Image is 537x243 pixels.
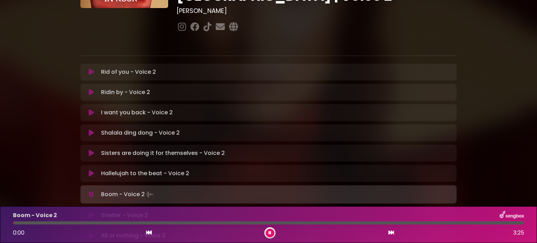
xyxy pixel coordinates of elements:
span: 3:25 [513,229,524,237]
img: songbox-logo-white.png [500,211,524,220]
p: Boom - Voice 2 [13,211,57,220]
p: Ridin by - Voice 2 [101,88,150,97]
p: Rid of you - Voice 2 [101,68,156,76]
p: Boom - Voice 2 [101,190,155,199]
p: Shalala ding dong - Voice 2 [101,129,180,137]
p: Sisters are doing it for themselves - Voice 2 [101,149,225,157]
p: I want you back - Voice 2 [101,108,173,117]
span: 0:00 [13,229,24,237]
h3: [PERSON_NAME] [177,7,457,15]
img: waveform4.gif [145,190,155,199]
p: Hallelujah to the beat - Voice 2 [101,169,189,178]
